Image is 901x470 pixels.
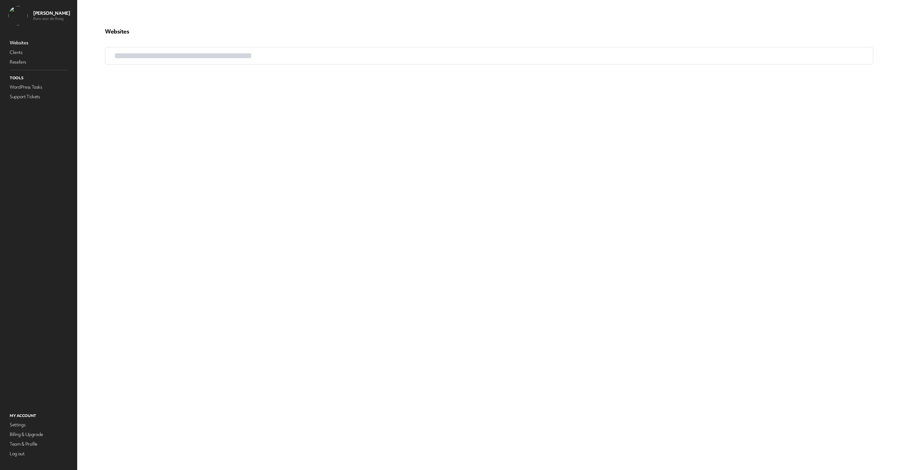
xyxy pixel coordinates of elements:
[8,92,69,101] a: Support Tickets
[8,430,69,439] a: Billing & Upgrade
[8,440,69,448] a: Team & Profile
[8,450,69,458] a: Log out
[33,10,70,16] p: [PERSON_NAME]
[8,83,69,91] a: WordPress Tasks
[8,412,69,419] p: My Account
[8,421,69,429] a: Settings
[8,48,69,57] a: Clients
[8,39,69,47] a: Websites
[8,58,69,66] a: Resellers
[105,28,873,35] p: Websites
[33,16,70,21] p: Buro voor de Boeg
[8,74,69,82] p: Tools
